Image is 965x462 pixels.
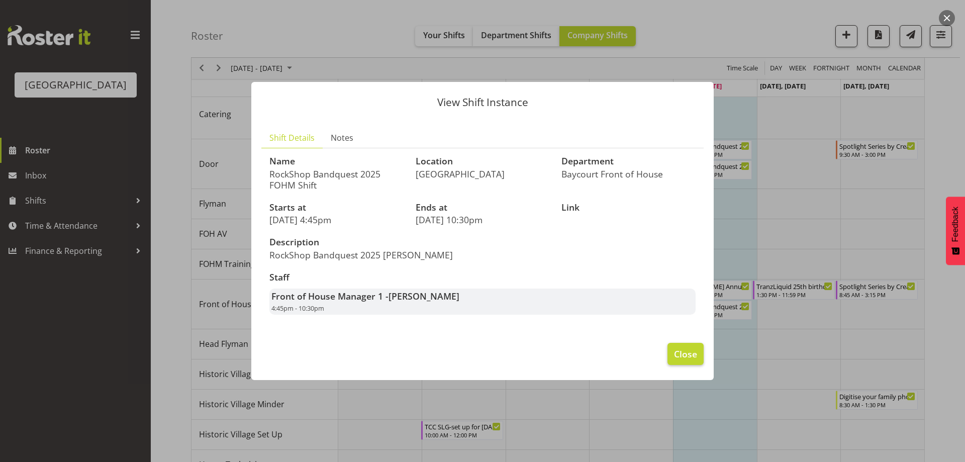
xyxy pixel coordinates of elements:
[271,290,459,302] strong: Front of House Manager 1 -
[561,168,696,179] p: Baycourt Front of House
[261,97,704,108] p: View Shift Instance
[269,249,476,260] p: RockShop Bandquest 2025 [PERSON_NAME]
[269,237,476,247] h3: Description
[269,214,404,225] p: [DATE] 4:45pm
[416,156,550,166] h3: Location
[331,132,353,144] span: Notes
[561,156,696,166] h3: Department
[416,203,550,213] h3: Ends at
[269,203,404,213] h3: Starts at
[674,347,697,360] span: Close
[416,168,550,179] p: [GEOGRAPHIC_DATA]
[667,343,704,365] button: Close
[389,290,459,302] span: [PERSON_NAME]
[271,304,324,313] span: 4:45pm - 10:30pm
[269,272,696,283] h3: Staff
[951,207,960,242] span: Feedback
[269,132,315,144] span: Shift Details
[269,156,404,166] h3: Name
[561,203,696,213] h3: Link
[269,168,404,191] p: RockShop Bandquest 2025 FOHM Shift
[416,214,550,225] p: [DATE] 10:30pm
[946,197,965,265] button: Feedback - Show survey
